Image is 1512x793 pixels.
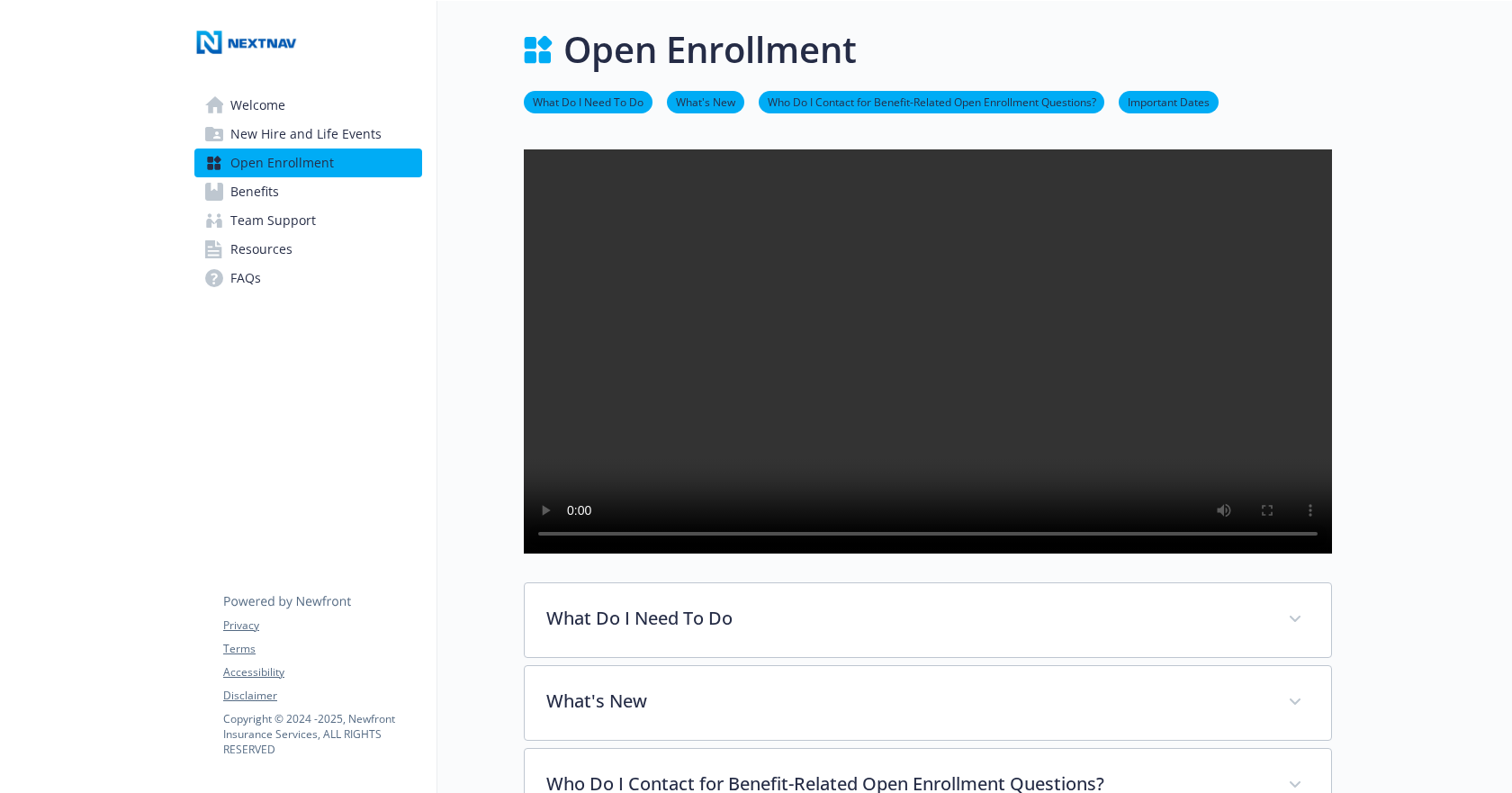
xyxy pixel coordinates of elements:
[194,177,422,206] a: Benefits
[223,688,421,704] a: Disclaimer
[223,711,421,757] p: Copyright © 2024 - 2025 , Newfront Insurance Services, ALL RIGHTS RESERVED
[194,149,422,177] a: Open Enrollment
[524,93,652,110] a: What Do I Need To Do
[194,120,422,149] a: New Hire and Life Events
[525,666,1331,740] div: What's New
[194,206,422,235] a: Team Support
[230,235,292,264] span: Resources
[223,617,421,634] a: Privacy
[194,264,422,293] a: FAQs
[230,91,285,120] span: Welcome
[667,93,744,110] a: What's New
[223,664,421,680] a: Accessibility
[525,583,1331,657] div: What Do I Need To Do
[230,120,382,149] span: New Hire and Life Events
[223,641,421,657] a: Terms
[759,93,1104,110] a: Who Do I Contact for Benefit-Related Open Enrollment Questions?
[546,605,1266,632] p: What Do I Need To Do
[194,91,422,120] a: Welcome
[194,235,422,264] a: Resources
[230,149,334,177] span: Open Enrollment
[230,264,261,293] span: FAQs
[546,688,1266,715] p: What's New
[230,177,279,206] span: Benefits
[563,23,857,77] h1: Open Enrollment
[1119,93,1219,110] a: Important Dates
[230,206,316,235] span: Team Support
